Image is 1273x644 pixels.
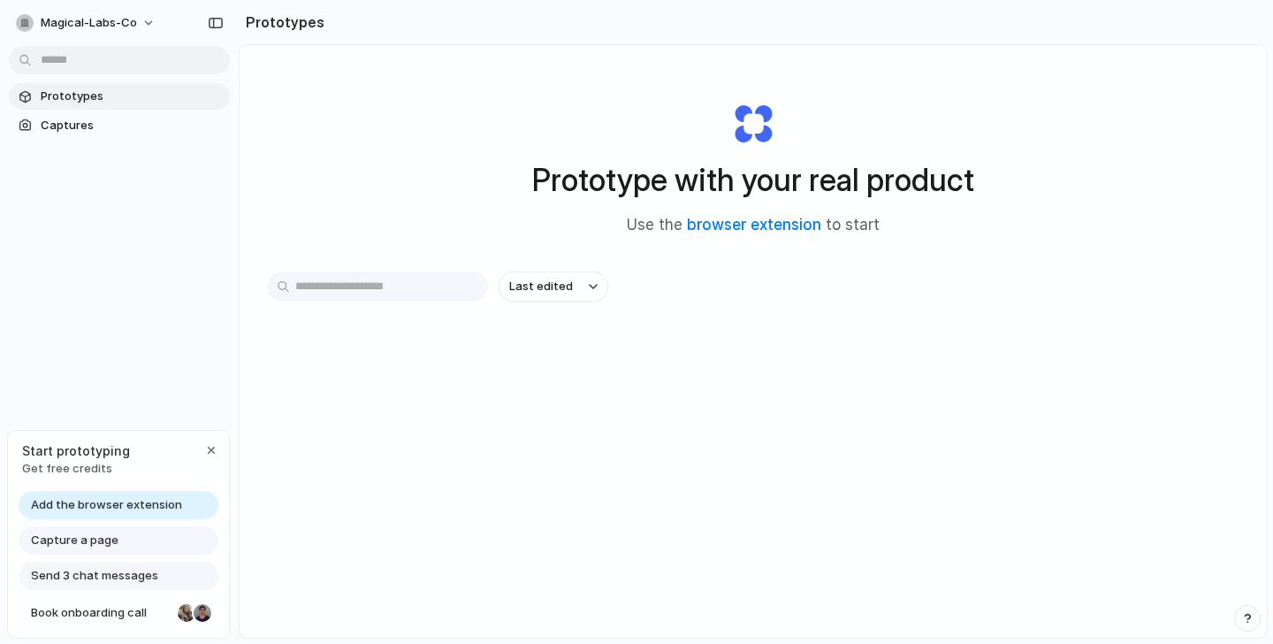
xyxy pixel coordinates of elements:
div: Christian Iacullo [192,602,213,624]
button: Last edited [499,272,608,302]
h2: Prototypes [239,11,324,33]
h1: Prototype with your real product [532,157,974,203]
span: Captures [41,117,223,134]
span: magical-labs-co [41,14,137,32]
a: Add the browser extension [19,491,218,519]
a: browser extension [687,216,821,234]
div: Nicole Kubica [176,602,197,624]
a: Book onboarding call [19,599,218,627]
a: Prototypes [9,83,230,110]
span: Use the to start [627,214,880,237]
span: Prototypes [41,88,223,105]
span: Capture a page [31,532,118,549]
span: Send 3 chat messages [31,567,158,585]
span: Start prototyping [22,441,130,460]
a: Captures [9,112,230,139]
button: magical-labs-co [9,9,164,37]
span: Add the browser extension [31,496,182,514]
span: Book onboarding call [31,604,171,622]
span: Get free credits [22,460,130,478]
span: Last edited [509,278,573,295]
